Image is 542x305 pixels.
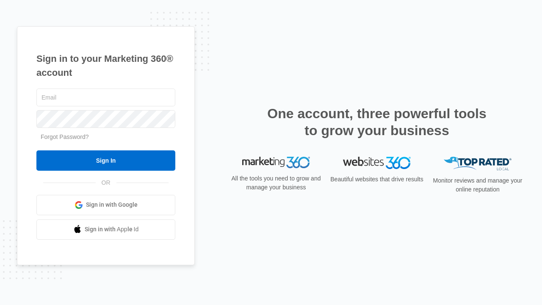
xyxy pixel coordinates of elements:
[444,157,512,171] img: Top Rated Local
[36,89,175,106] input: Email
[36,219,175,240] a: Sign in with Apple Id
[242,157,310,169] img: Marketing 360
[36,150,175,171] input: Sign In
[36,52,175,80] h1: Sign in to your Marketing 360® account
[85,225,139,234] span: Sign in with Apple Id
[41,133,89,140] a: Forgot Password?
[343,157,411,169] img: Websites 360
[96,178,116,187] span: OR
[265,105,489,139] h2: One account, three powerful tools to grow your business
[329,175,424,184] p: Beautiful websites that drive results
[229,174,324,192] p: All the tools you need to grow and manage your business
[86,200,138,209] span: Sign in with Google
[430,176,525,194] p: Monitor reviews and manage your online reputation
[36,195,175,215] a: Sign in with Google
